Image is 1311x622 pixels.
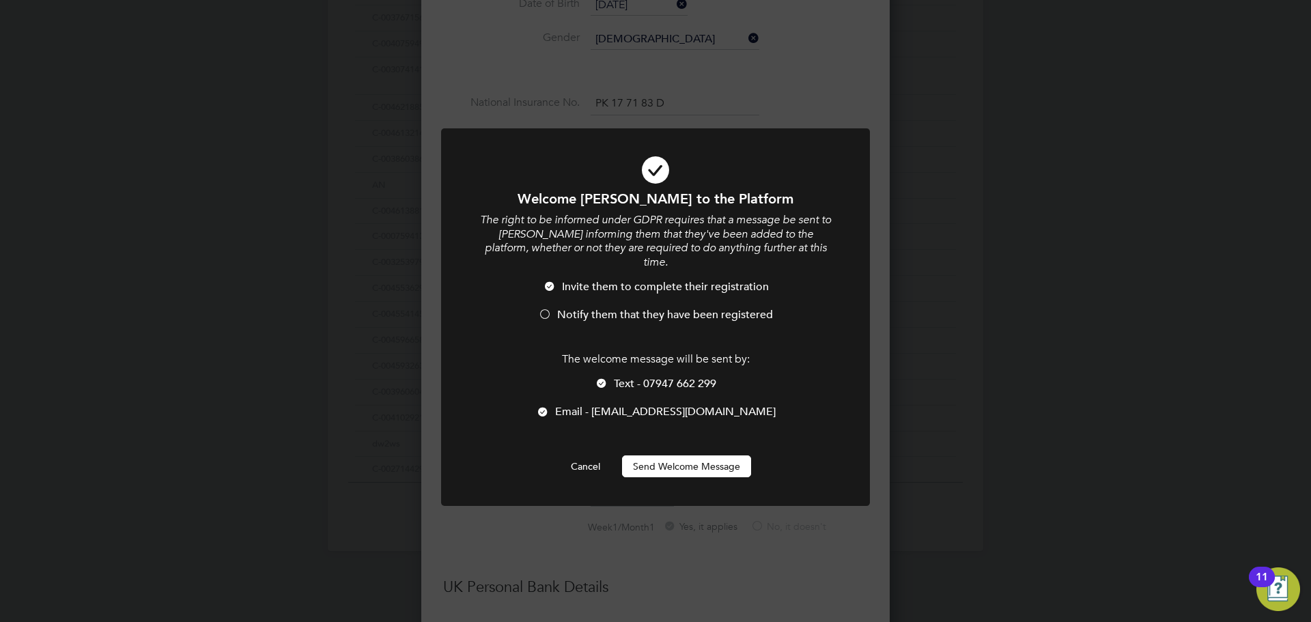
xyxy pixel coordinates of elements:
button: Cancel [560,455,611,477]
span: Notify them that they have been registered [557,308,773,322]
button: Open Resource Center, 11 new notifications [1256,567,1300,611]
i: The right to be informed under GDPR requires that a message be sent to [PERSON_NAME] informing th... [480,213,831,269]
span: Email - [EMAIL_ADDRESS][DOMAIN_NAME] [555,405,776,419]
span: Text - 07947 662 299 [614,377,716,391]
span: Invite them to complete their registration [562,280,769,294]
div: 11 [1256,577,1268,595]
h1: Welcome [PERSON_NAME] to the Platform [478,190,833,208]
p: The welcome message will be sent by: [478,352,833,367]
button: Send Welcome Message [622,455,751,477]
